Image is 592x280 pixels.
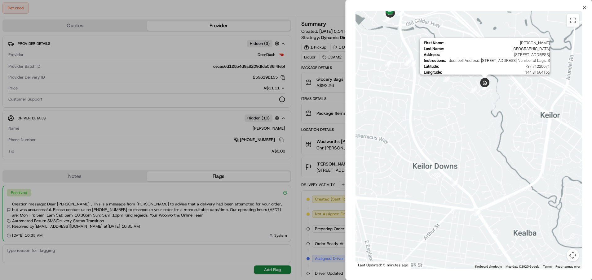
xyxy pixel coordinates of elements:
[404,59,411,66] div: 14
[482,84,488,90] div: 19
[474,209,480,216] div: 6
[386,11,393,18] div: 11
[423,52,440,57] span: Address :
[423,70,442,75] span: Longitude :
[404,58,411,65] div: 16
[567,14,579,27] button: Toggle fullscreen view
[470,86,477,93] div: 21
[397,9,404,16] div: 13
[423,58,446,63] span: Instructions :
[357,261,378,269] img: Google
[475,265,502,269] button: Keyboard shortcuts
[426,36,433,43] div: 22
[448,58,550,63] span: door bell Address: [STREET_ADDRESS] Number of bags: 3
[442,52,550,57] span: [STREET_ADDRESS]
[482,83,489,89] div: 18
[506,265,539,268] span: Map data ©2025 Google
[357,261,378,269] a: Open this area in Google Maps (opens a new window)
[567,249,579,261] button: Map camera controls
[423,64,439,69] span: Latitude :
[356,261,411,269] div: Last Updated: 5 minutes ago
[423,41,444,45] span: First Name :
[443,75,450,82] div: 17
[409,60,416,67] div: 8
[446,46,550,51] span: [GEOGRAPHIC_DATA]
[451,179,458,186] div: 7
[447,41,550,45] span: [PERSON_NAME]
[444,70,550,75] span: 144.81664166
[441,64,550,69] span: -37.71220071
[423,46,444,51] span: Last Name :
[543,265,552,268] a: Terms (opens in new tab)
[384,15,391,22] div: 23
[386,14,393,21] div: 10
[482,83,488,90] div: 20
[555,265,580,268] a: Report a map error
[385,60,391,67] div: 15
